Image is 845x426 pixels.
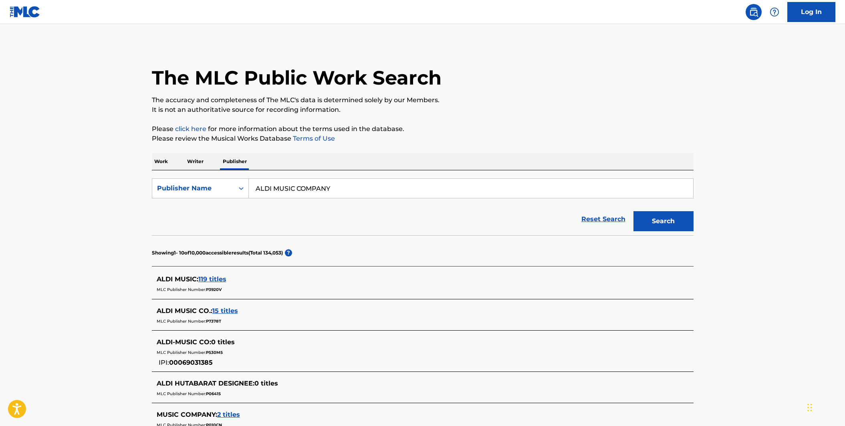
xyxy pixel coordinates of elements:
[766,4,782,20] div: Help
[254,380,278,387] span: 0 titles
[157,307,212,315] span: ALDI MUSIC CO. :
[220,153,249,170] p: Publisher
[152,178,694,235] form: Search Form
[175,125,206,133] a: click here
[152,124,694,134] p: Please for more information about the terms used in the database.
[807,396,812,420] div: Drag
[157,391,206,396] span: MLC Publisher Number:
[746,4,762,20] a: Public Search
[157,338,211,346] span: ALDI-MUSIC CO :
[211,338,235,346] span: 0 titles
[157,275,198,283] span: ALDI MUSIC :
[152,66,442,90] h1: The MLC Public Work Search
[10,6,40,18] img: MLC Logo
[157,350,206,355] span: MLC Publisher Number:
[749,7,758,17] img: search
[805,388,845,426] iframe: Chat Widget
[185,153,206,170] p: Writer
[157,380,254,387] span: ALDI HUTABARAT DESIGNEE :
[206,391,221,396] span: P06415
[217,411,240,418] span: 2 titles
[787,2,835,22] a: Log In
[291,135,335,142] a: Terms of Use
[198,275,226,283] span: 119 titles
[152,105,694,115] p: It is not an authoritative source for recording information.
[206,319,221,324] span: P7378T
[152,95,694,105] p: The accuracy and completeness of The MLC's data is determined solely by our Members.
[157,184,229,193] div: Publisher Name
[169,359,213,366] span: 00069031385
[577,210,629,228] a: Reset Search
[157,411,217,418] span: MUSIC COMPANY :
[152,153,170,170] p: Work
[157,287,206,292] span: MLC Publisher Number:
[212,307,238,315] span: 15 titles
[157,319,206,324] span: MLC Publisher Number:
[770,7,779,17] img: help
[206,287,222,292] span: P3920V
[152,134,694,143] p: Please review the Musical Works Database
[152,249,283,256] p: Showing 1 - 10 of 10,000 accessible results (Total 134,053 )
[159,359,169,366] span: IPI:
[206,350,223,355] span: P530M5
[633,211,694,231] button: Search
[285,249,292,256] span: ?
